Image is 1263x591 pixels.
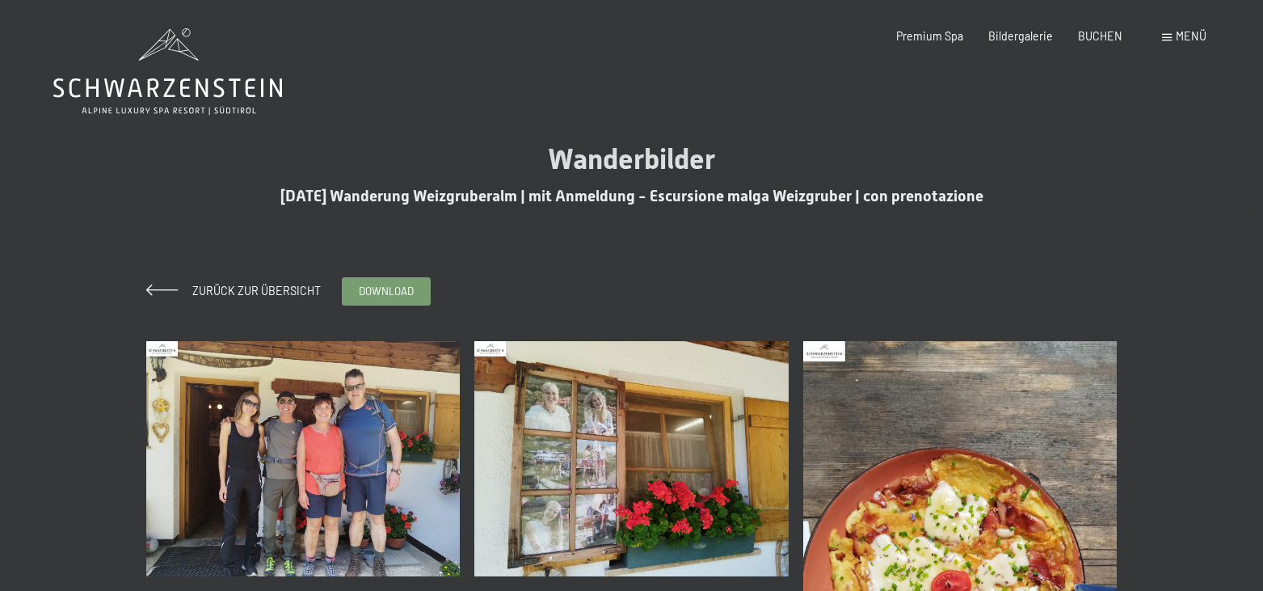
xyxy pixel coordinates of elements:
[988,29,1053,43] a: Bildergalerie
[181,284,321,298] span: Zurück zur Übersicht
[359,284,414,298] span: download
[1078,29,1122,43] a: BUCHEN
[1176,29,1206,43] span: Menü
[896,29,963,43] a: Premium Spa
[471,334,792,584] a: 05-08-2025
[280,187,983,205] span: [DATE] Wanderung Weizgruberalm | mit Anmeldung - Escursione malga Weizgruber | con prenotazione
[343,278,430,305] a: download
[475,334,608,350] span: Einwilligung Marketing*
[548,142,715,175] span: Wanderbilder
[146,284,321,298] a: Zurück zur Übersicht
[474,341,789,576] img: 05-08-2025
[146,341,461,576] img: 05-08-2025
[143,334,464,584] a: 05-08-2025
